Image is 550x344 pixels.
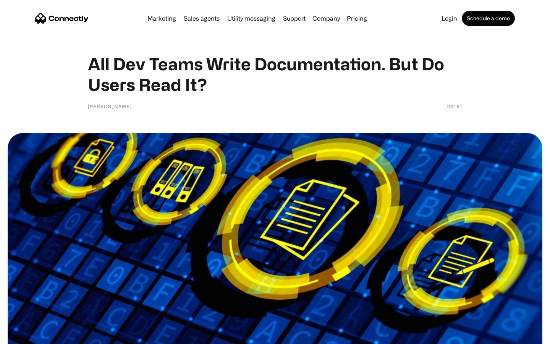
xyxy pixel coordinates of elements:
[181,15,223,21] a: Sales agents
[445,102,462,110] div: [DATE]
[462,11,515,26] a: Schedule a demo
[88,54,462,95] h1: All Dev Teams Write Documentation. But Do Users Read It?
[312,13,340,24] div: Company
[15,331,46,341] ul: Language list
[280,15,309,21] a: Support
[438,15,460,21] a: Login
[88,102,132,110] div: [PERSON_NAME]
[8,331,46,341] aside: Language selected: English
[224,15,278,21] a: Utility messaging
[344,15,370,21] a: Pricing
[144,15,179,21] a: Marketing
